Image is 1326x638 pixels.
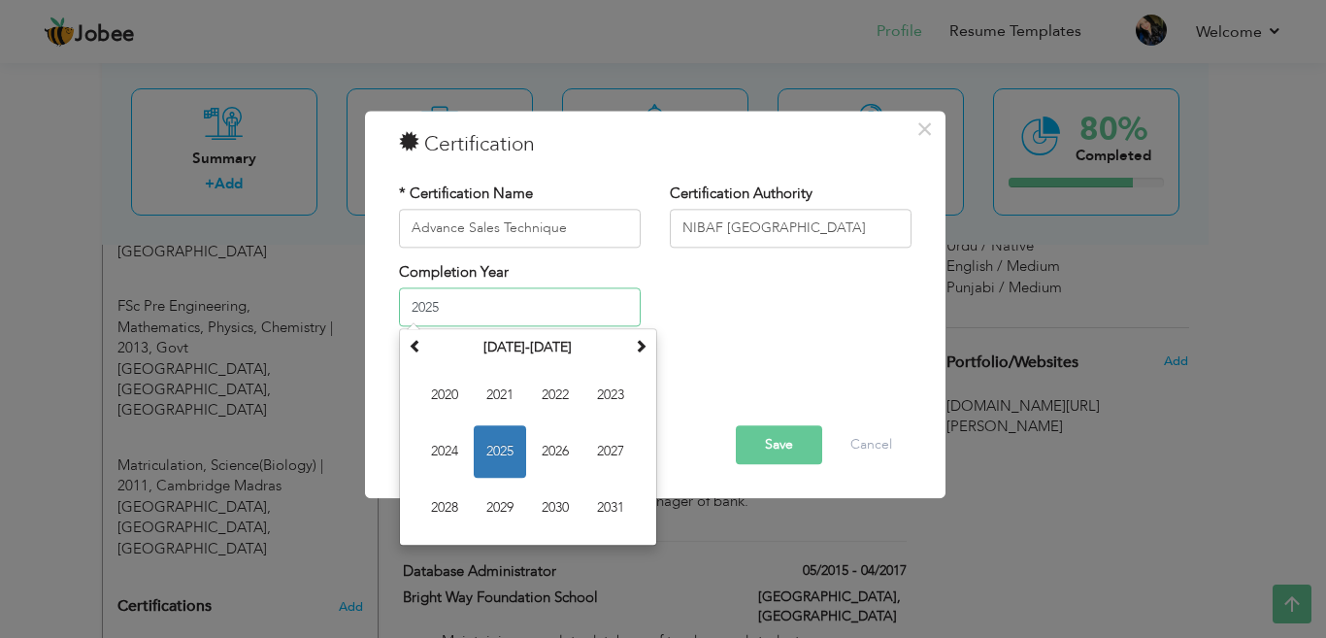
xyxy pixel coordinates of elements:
span: 2021 [474,370,526,422]
span: 2024 [418,426,471,479]
span: 2028 [418,483,471,535]
button: Cancel [831,425,912,464]
h3: Certification [399,130,912,159]
span: 2029 [474,483,526,535]
span: 2027 [584,426,637,479]
span: 2020 [418,370,471,422]
span: 2025 [474,426,526,479]
span: Previous Decade [409,340,422,353]
span: × [916,112,933,147]
span: 2030 [529,483,581,535]
label: Completion Year [399,262,509,283]
label: * Certification Name [399,184,533,204]
span: Next Decade [634,340,647,353]
button: Close [910,114,941,145]
button: Save [736,425,822,464]
span: 2022 [529,370,581,422]
label: Certification Authority [670,184,812,204]
th: Select Decade [427,334,629,363]
span: 2026 [529,426,581,479]
span: 2031 [584,483,637,535]
span: 2023 [584,370,637,422]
